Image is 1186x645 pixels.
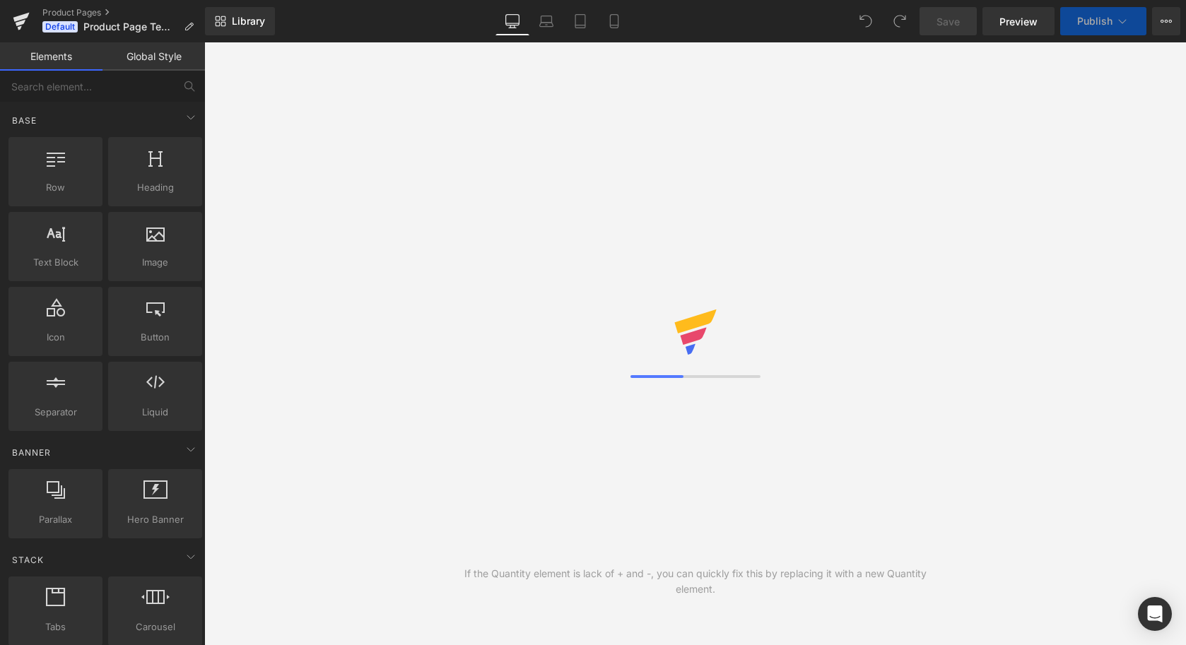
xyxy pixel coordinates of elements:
span: Base [11,114,38,127]
span: Icon [13,330,98,345]
span: Hero Banner [112,512,198,527]
button: Redo [886,7,914,35]
span: Preview [999,14,1038,29]
button: More [1152,7,1180,35]
span: Row [13,180,98,195]
a: Product Pages [42,7,205,18]
button: Undo [852,7,880,35]
span: Liquid [112,405,198,420]
span: Default [42,21,78,32]
span: Image [112,255,198,270]
div: Open Intercom Messenger [1138,597,1172,631]
span: Parallax [13,512,98,527]
a: Mobile [597,7,631,35]
button: Publish [1060,7,1146,35]
span: Library [232,15,265,28]
a: Laptop [529,7,563,35]
a: Preview [982,7,1055,35]
div: If the Quantity element is lack of + and -, you can quickly fix this by replacing it with a new Q... [450,566,941,597]
span: Banner [11,446,52,459]
span: Save [937,14,960,29]
span: Button [112,330,198,345]
span: Carousel [112,620,198,634]
span: Heading [112,180,198,195]
span: Separator [13,405,98,420]
span: Stack [11,553,45,567]
span: Publish [1077,16,1112,27]
span: Text Block [13,255,98,270]
a: New Library [205,7,275,35]
a: Desktop [495,7,529,35]
a: Global Style [102,42,205,71]
span: Tabs [13,620,98,634]
span: Product Page Template [83,21,178,32]
a: Tablet [563,7,597,35]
